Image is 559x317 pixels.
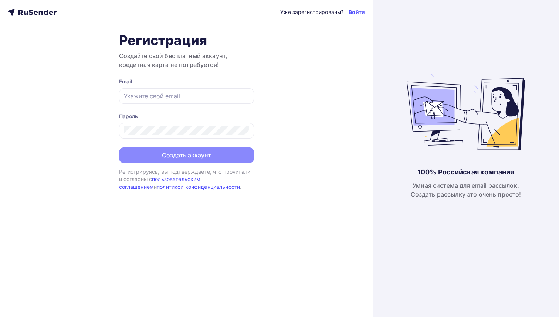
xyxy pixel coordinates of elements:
a: политикой конфиденциальности [157,184,240,190]
button: Создать аккаунт [119,147,254,163]
div: 100% Российская компания [418,168,514,177]
h3: Создайте свой бесплатный аккаунт, кредитная карта не потребуется! [119,51,254,69]
a: пользовательским соглашением [119,176,201,190]
a: Войти [349,8,365,16]
div: Уже зарегистрированы? [280,8,343,16]
input: Укажите свой email [124,92,249,100]
div: Пароль [119,113,254,120]
div: Регистрируясь, вы подтверждаете, что прочитали и согласны с и . [119,168,254,191]
h1: Регистрация [119,32,254,48]
div: Умная система для email рассылок. Создать рассылку это очень просто! [411,181,521,199]
div: Email [119,78,254,85]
